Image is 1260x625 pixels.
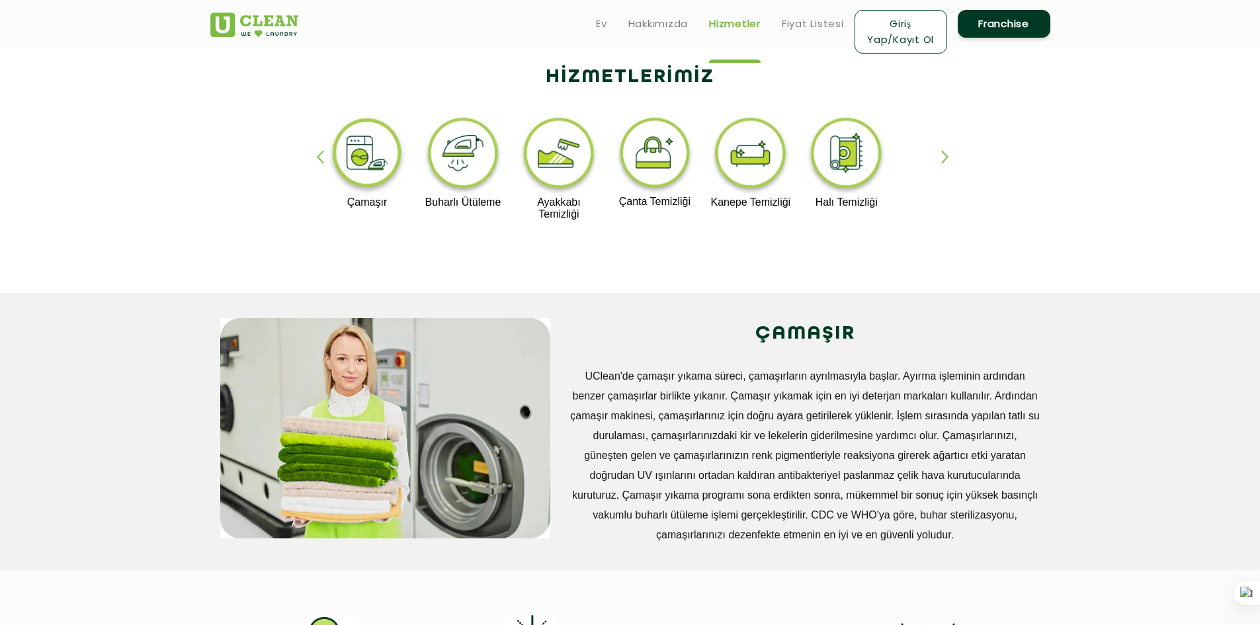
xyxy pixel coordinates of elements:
[210,13,298,37] img: UClean Çamaşırhane ve Kuru Temizleme
[710,196,790,208] font: Kanepe Temizliği
[782,17,844,30] font: Fiyat Listesi
[755,323,855,344] font: ÇAMAŞIR
[425,196,501,208] font: Buharlı Ütüleme
[958,10,1050,38] a: Franchise
[782,16,844,32] a: Fiyat Listesi
[596,17,607,30] font: Ev
[628,16,689,32] a: Hakkımızda
[816,196,878,208] font: Halı Temizliği
[614,114,696,196] img: bag_cleaning_11zon.webp
[423,114,504,196] img: steam_ironing_11zon.webp
[709,16,761,32] a: Hizmetler
[537,196,581,220] font: Ayakkabı Temizliği
[519,114,600,196] img: shoe_cleaning_11zon.webp
[978,17,1029,30] font: Franchise
[570,370,1040,540] font: UClean'de çamaşır yıkama süreci, çamaşırların ayrılmasıyla başlar. Ayırma işleminin ardından benz...
[628,17,689,30] font: Hakkımızda
[220,318,550,538] img: service_main_image_11zon.webp
[867,17,934,46] font: Giriş Yap/Kayıt Ol
[327,114,408,196] img: laundry_cleaning_11zon.webp
[709,17,761,30] font: Hizmetler
[347,196,387,208] font: Çamaşır
[596,16,607,32] a: Ev
[855,10,947,54] a: Giriş Yap/Kayıt Ol
[710,114,791,196] img: sofa_cleaning_11zon.webp
[806,114,887,196] img: carpet_cleaning_11zon.webp
[619,196,691,207] font: Çanta Temizliği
